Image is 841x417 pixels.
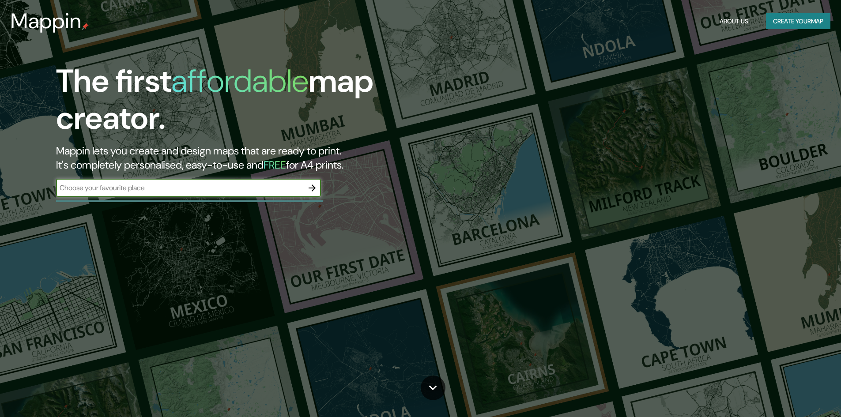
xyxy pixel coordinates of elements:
h1: affordable [171,60,309,101]
img: mappin-pin [82,23,89,30]
input: Choose your favourite place [56,183,303,193]
h3: Mappin [11,9,82,34]
button: Create yourmap [766,13,830,30]
h5: FREE [264,158,286,172]
h2: Mappin lets you create and design maps that are ready to print. It's completely personalised, eas... [56,144,477,172]
button: About Us [716,13,752,30]
h1: The first map creator. [56,63,477,144]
